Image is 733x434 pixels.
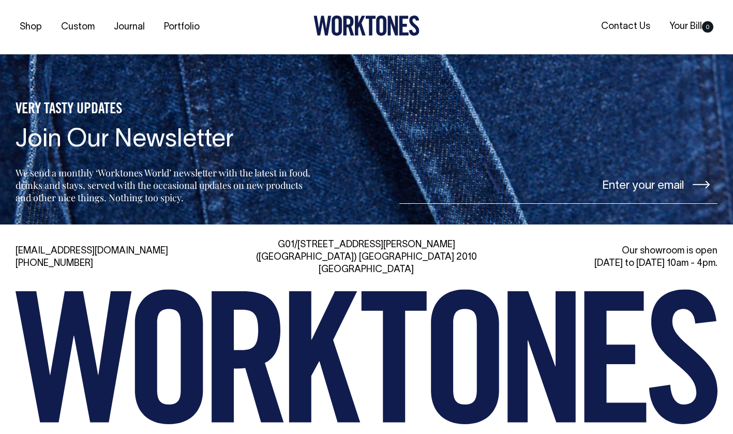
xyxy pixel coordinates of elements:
a: Journal [110,19,149,36]
a: Shop [16,19,46,36]
a: Portfolio [160,19,204,36]
a: [EMAIL_ADDRESS][DOMAIN_NAME] [16,247,168,256]
div: G01/[STREET_ADDRESS][PERSON_NAME] ([GEOGRAPHIC_DATA]) [GEOGRAPHIC_DATA] 2010 [GEOGRAPHIC_DATA] [255,239,478,276]
span: 0 [702,21,713,33]
a: Contact Us [597,18,654,35]
p: We send a monthly ‘Worktones World’ newsletter with the latest in food, drinks and stays, served ... [16,167,313,204]
h4: Join Our Newsletter [16,127,313,154]
a: Your Bill0 [665,18,717,35]
div: Our showroom is open [DATE] to [DATE] 10am - 4pm. [494,245,717,270]
a: Custom [57,19,99,36]
input: Enter your email [399,165,717,204]
h5: VERY TASTY UPDATES [16,101,313,118]
a: [PHONE_NUMBER] [16,259,93,268]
